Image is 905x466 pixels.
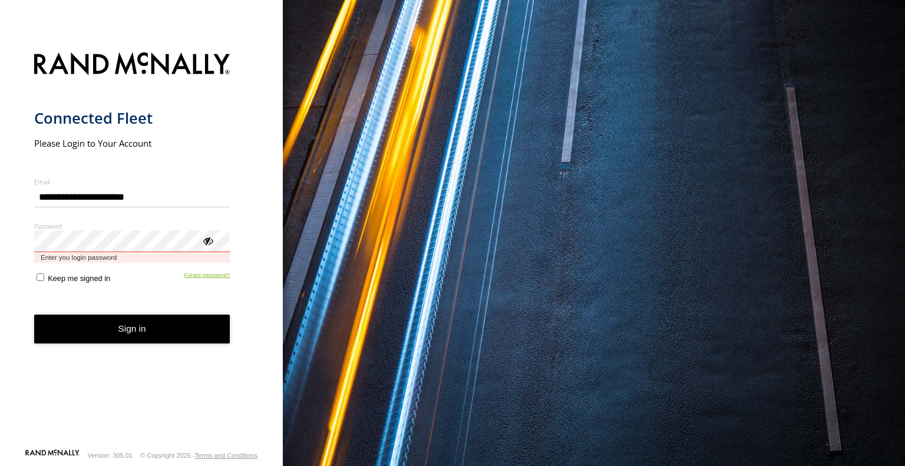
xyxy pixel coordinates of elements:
a: Forgot password? [184,272,230,283]
span: Enter you login password [34,252,230,263]
label: Email [34,177,230,186]
label: Password [34,222,230,230]
img: Rand McNally [34,50,230,80]
a: Visit our Website [25,450,80,461]
input: Keep me signed in [37,273,44,281]
h2: Please Login to Your Account [34,137,230,149]
div: Version: 305.01 [88,452,133,459]
form: main [34,45,249,448]
button: Sign in [34,315,230,343]
a: Terms and Conditions [195,452,257,459]
h1: Connected Fleet [34,108,230,128]
div: © Copyright 2025 - [140,452,257,459]
div: ViewPassword [202,234,213,246]
span: Keep me signed in [48,274,110,283]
